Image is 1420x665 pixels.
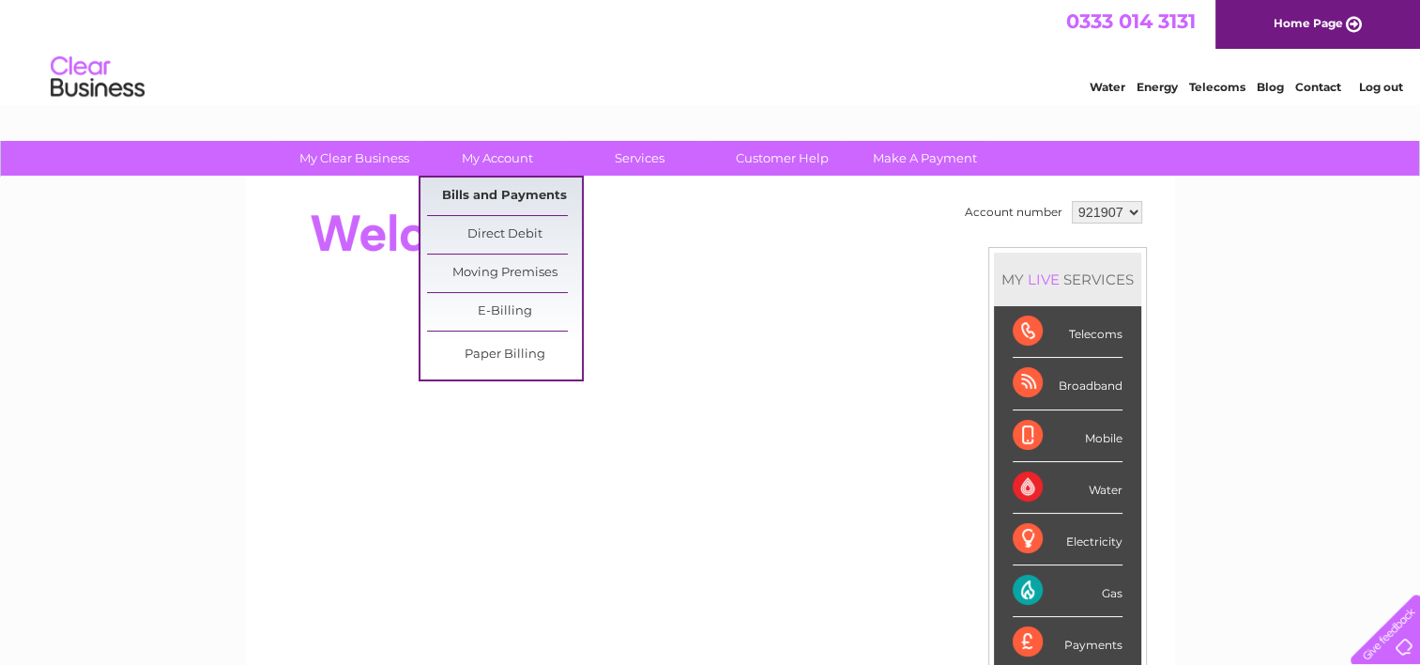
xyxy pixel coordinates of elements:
img: logo.png [50,49,145,106]
td: Account number [960,196,1067,228]
div: LIVE [1024,271,1063,288]
a: Services [562,141,717,176]
a: Blog [1257,80,1284,94]
a: E-Billing [427,293,582,331]
a: Energy [1137,80,1178,94]
a: Customer Help [705,141,860,176]
a: Contact [1295,80,1341,94]
div: Mobile [1013,410,1122,462]
a: Water [1090,80,1125,94]
div: Water [1013,462,1122,514]
a: Direct Debit [427,216,582,254]
a: Log out [1358,80,1402,94]
div: Electricity [1013,514,1122,565]
div: Gas [1013,565,1122,617]
a: Paper Billing [427,336,582,374]
div: Clear Business is a trading name of Verastar Limited (registered in [GEOGRAPHIC_DATA] No. 3667643... [267,10,1154,91]
a: Make A Payment [847,141,1002,176]
a: My Clear Business [277,141,432,176]
a: My Account [420,141,574,176]
div: Telecoms [1013,306,1122,358]
a: 0333 014 3131 [1066,9,1196,33]
div: Broadband [1013,358,1122,410]
a: Telecoms [1189,80,1245,94]
a: Moving Premises [427,255,582,292]
a: Bills and Payments [427,178,582,215]
div: MY SERVICES [994,253,1141,306]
